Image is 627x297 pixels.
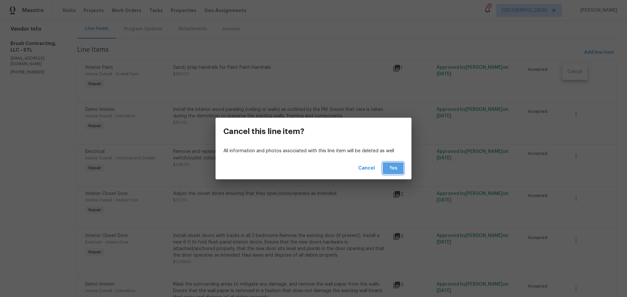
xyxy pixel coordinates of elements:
[356,162,378,174] button: Cancel
[388,164,398,172] span: Yes
[383,162,404,174] button: Yes
[223,127,304,136] h3: Cancel this line item?
[223,148,404,155] p: All information and photos associated with this line item will be deleted as well
[358,164,375,172] span: Cancel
